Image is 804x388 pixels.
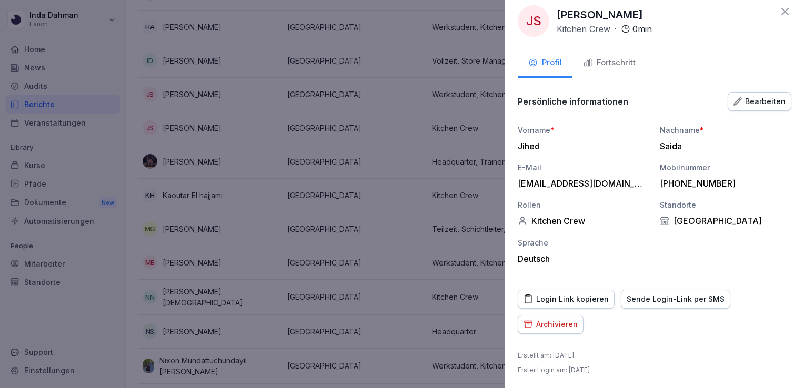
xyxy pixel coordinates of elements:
button: Archivieren [518,315,584,334]
div: Jihed [518,141,644,151]
button: Login Link kopieren [518,290,615,309]
button: Profil [518,49,572,78]
div: Saida [660,141,786,151]
div: Deutsch [518,253,649,264]
div: Archivieren [524,319,578,330]
div: Bearbeiten [733,96,786,107]
div: · [557,23,652,35]
p: Erster Login am : [DATE] [518,365,590,375]
div: Rollen [518,199,649,210]
div: Profil [528,57,562,69]
div: Mobilnummer [660,162,791,173]
p: Kitchen Crew [557,23,610,35]
p: Persönliche informationen [518,96,628,107]
div: [GEOGRAPHIC_DATA] [660,216,791,226]
button: Fortschritt [572,49,646,78]
div: Standorte [660,199,791,210]
div: Fortschritt [583,57,636,69]
div: Vorname [518,125,649,136]
div: Sende Login-Link per SMS [627,293,725,305]
p: Erstellt am : [DATE] [518,351,574,360]
p: [PERSON_NAME] [557,7,643,23]
div: Login Link kopieren [524,293,609,305]
div: JS [518,5,549,37]
p: 0 min [632,23,652,35]
div: E-Mail [518,162,649,173]
button: Bearbeiten [728,92,791,111]
div: Sprache [518,237,649,248]
div: [PHONE_NUMBER] [660,178,786,189]
div: [EMAIL_ADDRESS][DOMAIN_NAME] [518,178,644,189]
div: Nachname [660,125,791,136]
div: Kitchen Crew [518,216,649,226]
button: Sende Login-Link per SMS [621,290,730,309]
